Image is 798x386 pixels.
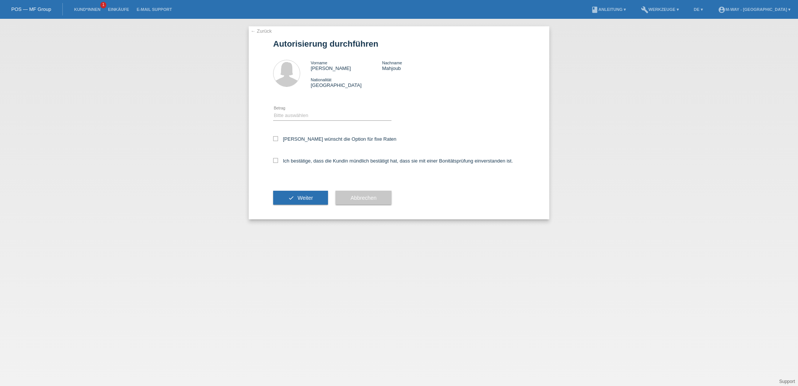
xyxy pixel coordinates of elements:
[591,6,598,14] i: book
[690,7,707,12] a: DE ▾
[100,2,106,8] span: 1
[288,195,294,201] i: check
[714,7,794,12] a: account_circlem-way - [GEOGRAPHIC_DATA] ▾
[251,28,272,34] a: ← Zurück
[637,7,683,12] a: buildWerkzeuge ▾
[382,61,402,65] span: Nachname
[641,6,648,14] i: build
[311,61,327,65] span: Vorname
[336,191,391,205] button: Abbrechen
[311,78,331,82] span: Nationalität
[382,60,453,71] div: Mahjoub
[311,60,382,71] div: [PERSON_NAME]
[779,379,795,384] a: Support
[273,136,396,142] label: [PERSON_NAME] wünscht die Option für fixe Raten
[351,195,376,201] span: Abbrechen
[273,158,513,164] label: Ich bestätige, dass die Kundin mündlich bestätigt hat, dass sie mit einer Bonitätsprüfung einvers...
[104,7,133,12] a: Einkäufe
[133,7,176,12] a: E-Mail Support
[718,6,725,14] i: account_circle
[298,195,313,201] span: Weiter
[311,77,382,88] div: [GEOGRAPHIC_DATA]
[273,191,328,205] button: check Weiter
[70,7,104,12] a: Kund*innen
[587,7,630,12] a: bookAnleitung ▾
[273,39,525,49] h1: Autorisierung durchführen
[11,6,51,12] a: POS — MF Group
